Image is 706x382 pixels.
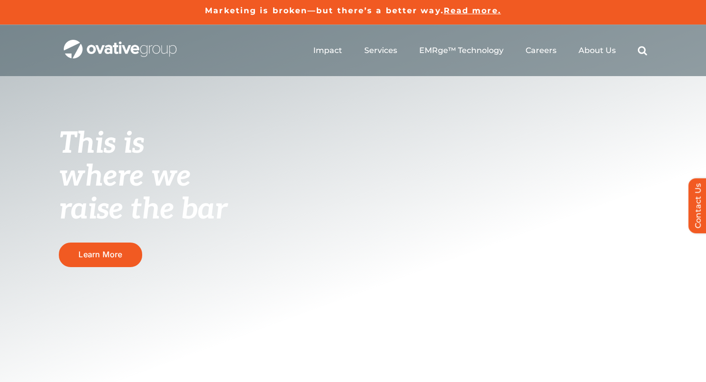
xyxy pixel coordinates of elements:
a: Search [638,46,647,55]
a: About Us [579,46,616,55]
nav: Menu [313,35,647,66]
a: Impact [313,46,342,55]
a: EMRge™ Technology [419,46,504,55]
a: Services [364,46,397,55]
a: Marketing is broken—but there’s a better way. [205,6,444,15]
span: Learn More [78,250,122,259]
a: Learn More [59,243,142,267]
span: This is [59,126,144,162]
span: where we raise the bar [59,159,227,227]
a: Careers [526,46,556,55]
a: OG_Full_horizontal_WHT [64,39,176,48]
a: Read more. [444,6,501,15]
